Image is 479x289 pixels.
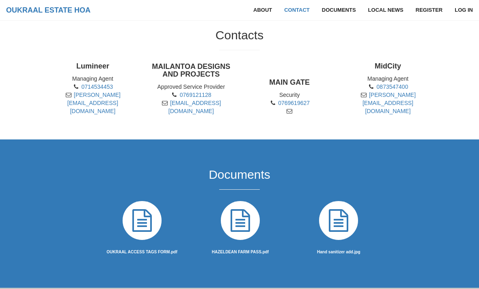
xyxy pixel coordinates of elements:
strong: MAIN GATE [269,78,310,86]
strong: Hand sanitizers for sale [317,250,360,254]
strong: HAZELDEAN FARM // COWHOUSE NOTICE [212,250,269,254]
h2: Documents [49,168,430,181]
strong: Lumineer [76,62,109,70]
a: [PERSON_NAME][EMAIL_ADDRESS][DOMAIN_NAME] [362,92,416,114]
strong: MidCity [375,62,401,70]
a: OUKRAAL ACCESS TAGS FORM.pdf [106,247,177,255]
a: 0873547400 [377,83,408,90]
li: Managing Agent [345,75,431,83]
strong: MAILANTOA DESIGNS AND PROJECTS [152,62,230,79]
li: Security [246,91,333,99]
a: HAZELDEAN FARM PASS.pdf [212,247,269,255]
a: Hand sanitizer add.jpg [317,247,360,255]
i: HAZELDEAN FARM // COWHOUSE NOTICE [218,198,263,243]
strong: ACCESS APPLICATION FORM [106,250,177,254]
a: [EMAIL_ADDRESS][DOMAIN_NAME] [168,100,221,114]
a: [PERSON_NAME][EMAIL_ADDRESS][DOMAIN_NAME] [67,92,121,114]
i: ACCESS APPLICATION FORM [119,198,165,243]
a: 0769121128 [180,92,211,98]
li: Approved Service Provider [148,83,235,91]
a: 0714534453 [81,83,113,90]
h2: Contacts [49,28,430,42]
li: Managing Agent [50,75,136,83]
a: 0769619627 [278,100,310,106]
i: Hand sanitizers for sale [316,198,361,243]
